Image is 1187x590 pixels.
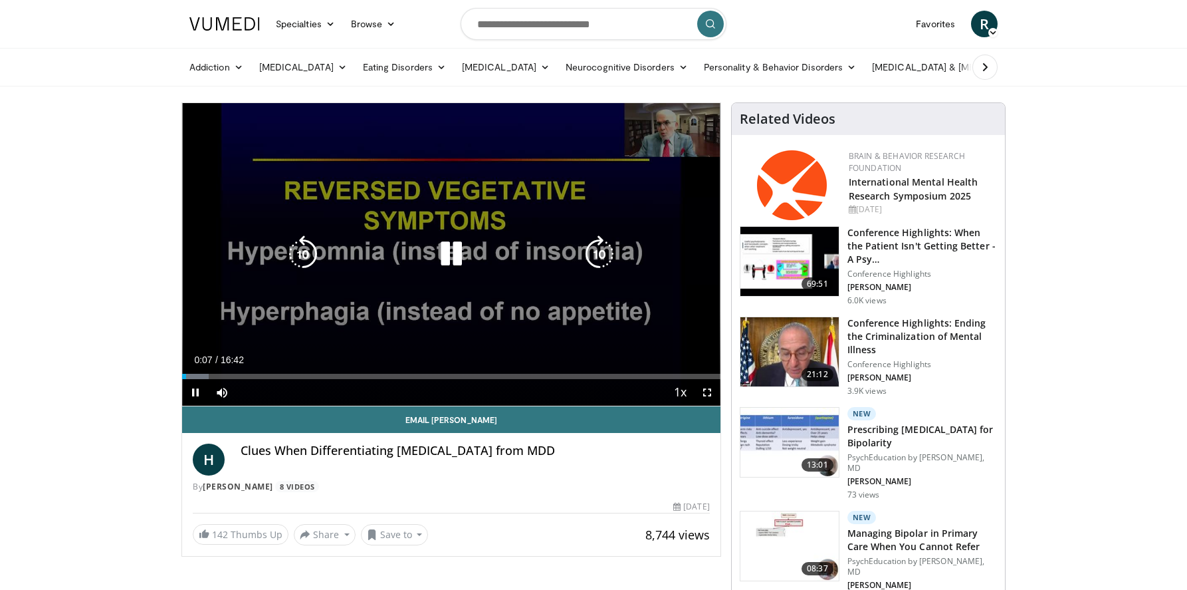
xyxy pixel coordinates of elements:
[343,11,404,37] a: Browse
[294,524,356,545] button: Share
[802,277,833,291] span: 69:51
[847,556,997,577] p: PsychEducation by [PERSON_NAME], MD
[849,150,965,174] a: Brain & Behavior Research Foundation
[847,407,877,420] p: New
[189,17,260,31] img: VuMedi Logo
[849,176,978,202] a: International Mental Health Research Symposium 2025
[181,54,251,80] a: Addiction
[847,423,997,450] h3: Prescribing [MEDICAL_DATA] for Bipolarity
[740,512,839,581] img: 93ffff33-031b-405f-9290-bb3092a202dd.150x105_q85_crop-smart_upscale.jpg
[757,150,827,220] img: 6bc95fc0-882d-4061-9ebb-ce70b98f0866.png.150x105_q85_autocrop_double_scale_upscale_version-0.2.png
[275,481,319,492] a: 8 Videos
[182,379,209,406] button: Pause
[212,528,228,541] span: 142
[241,444,710,458] h4: Clues When Differentiating [MEDICAL_DATA] from MDD
[802,562,833,575] span: 08:37
[182,374,720,379] div: Progress Bar
[740,317,997,396] a: 21:12 Conference Highlights: Ending the Criminalization of Mental Illness Conference Highlights [...
[740,111,835,127] h4: Related Videos
[847,295,887,306] p: 6.0K views
[645,527,710,543] span: 8,744 views
[361,524,429,545] button: Save to
[221,355,244,365] span: 16:42
[194,355,212,365] span: 0:07
[740,226,997,306] a: 69:51 Conference Highlights: When the Patient Isn't Getting Better - A Psy… Conference Highlights...
[802,368,833,381] span: 21:12
[558,54,696,80] a: Neurocognitive Disorders
[847,386,887,396] p: 3.9K views
[847,452,997,474] p: PsychEducation by [PERSON_NAME], MD
[696,54,864,80] a: Personality & Behavior Disorders
[849,204,994,216] div: [DATE]
[847,476,997,487] p: [PERSON_NAME]
[454,54,558,80] a: [MEDICAL_DATA]
[673,501,709,513] div: [DATE]
[182,103,720,406] video-js: Video Player
[740,227,839,296] img: 4362ec9e-0993-4580-bfd4-8e18d57e1d49.150x105_q85_crop-smart_upscale.jpg
[908,11,963,37] a: Favorites
[251,54,355,80] a: [MEDICAL_DATA]
[971,11,998,37] a: R
[209,379,235,406] button: Mute
[268,11,343,37] a: Specialties
[740,408,839,477] img: 3ace6f4c-cfd2-476b-9a95-3a681b2f2231.150x105_q85_crop-smart_upscale.jpg
[847,226,997,266] h3: Conference Highlights: When the Patient Isn't Getting Better - A Psy…
[740,407,997,500] a: 13:01 New Prescribing [MEDICAL_DATA] for Bipolarity PsychEducation by [PERSON_NAME], MD [PERSON_N...
[667,379,694,406] button: Playback Rate
[203,481,273,492] a: [PERSON_NAME]
[740,317,839,386] img: 1419e6f0-d69a-482b-b3ae-1573189bf46e.150x105_q85_crop-smart_upscale.jpg
[847,511,877,524] p: New
[193,524,288,545] a: 142 Thumbs Up
[864,54,1054,80] a: [MEDICAL_DATA] & [MEDICAL_DATA]
[847,372,997,383] p: [PERSON_NAME]
[847,490,880,500] p: 73 views
[847,317,997,357] h3: Conference Highlights: Ending the Criminalization of Mental Illness
[802,458,833,472] span: 13:01
[847,527,997,553] h3: Managing Bipolar in Primary Care When You Cannot Refer
[694,379,720,406] button: Fullscreen
[193,444,225,476] a: H
[355,54,454,80] a: Eating Disorders
[461,8,726,40] input: Search topics, interventions
[182,406,720,433] a: Email [PERSON_NAME]
[847,269,997,279] p: Conference Highlights
[215,355,218,365] span: /
[847,282,997,293] p: [PERSON_NAME]
[193,481,710,493] div: By
[847,359,997,370] p: Conference Highlights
